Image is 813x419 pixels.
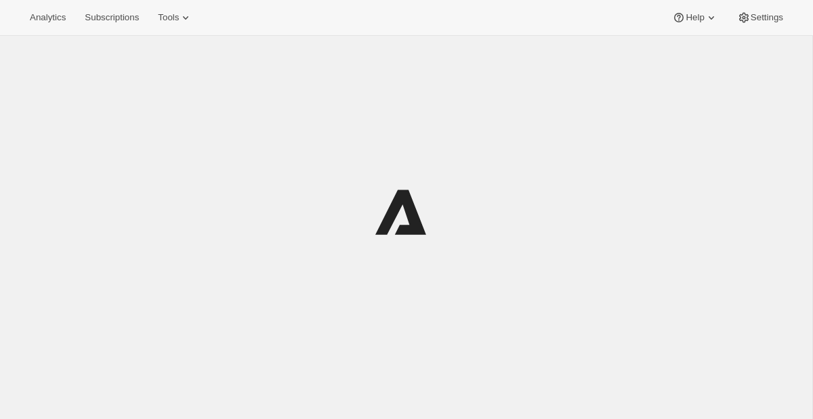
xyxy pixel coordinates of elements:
span: Analytics [30,12,66,23]
button: Tools [150,8,201,27]
span: Subscriptions [85,12,139,23]
button: Analytics [22,8,74,27]
span: Help [686,12,704,23]
span: Settings [751,12,783,23]
button: Help [664,8,726,27]
span: Tools [158,12,179,23]
button: Settings [729,8,791,27]
button: Subscriptions [77,8,147,27]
